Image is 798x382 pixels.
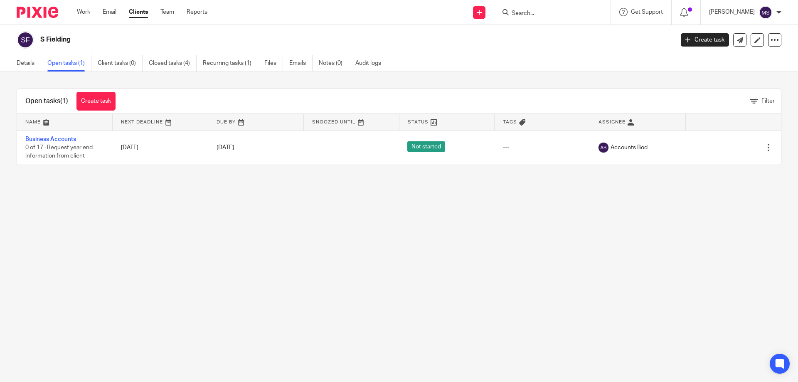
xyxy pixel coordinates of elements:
[312,120,356,124] span: Snoozed Until
[25,145,93,159] span: 0 of 17 · Request year end information from client
[60,98,68,104] span: (1)
[25,136,76,142] a: Business Accounts
[76,92,116,111] a: Create task
[98,55,143,71] a: Client tasks (0)
[17,7,58,18] img: Pixie
[503,143,582,152] div: ---
[129,8,148,16] a: Clients
[355,55,387,71] a: Audit logs
[681,33,729,47] a: Create task
[103,8,116,16] a: Email
[407,141,445,152] span: Not started
[25,97,68,106] h1: Open tasks
[511,10,586,17] input: Search
[17,31,34,49] img: svg%3E
[187,8,207,16] a: Reports
[17,55,41,71] a: Details
[113,131,208,165] td: [DATE]
[47,55,91,71] a: Open tasks (1)
[759,6,772,19] img: svg%3E
[217,145,234,150] span: [DATE]
[160,8,174,16] a: Team
[611,143,648,152] span: Accounts Bod
[203,55,258,71] a: Recurring tasks (1)
[77,8,90,16] a: Work
[631,9,663,15] span: Get Support
[319,55,349,71] a: Notes (0)
[503,120,517,124] span: Tags
[598,143,608,153] img: svg%3E
[264,55,283,71] a: Files
[761,98,775,104] span: Filter
[289,55,313,71] a: Emails
[709,8,755,16] p: [PERSON_NAME]
[149,55,197,71] a: Closed tasks (4)
[40,35,543,44] h2: S Fielding
[408,120,429,124] span: Status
